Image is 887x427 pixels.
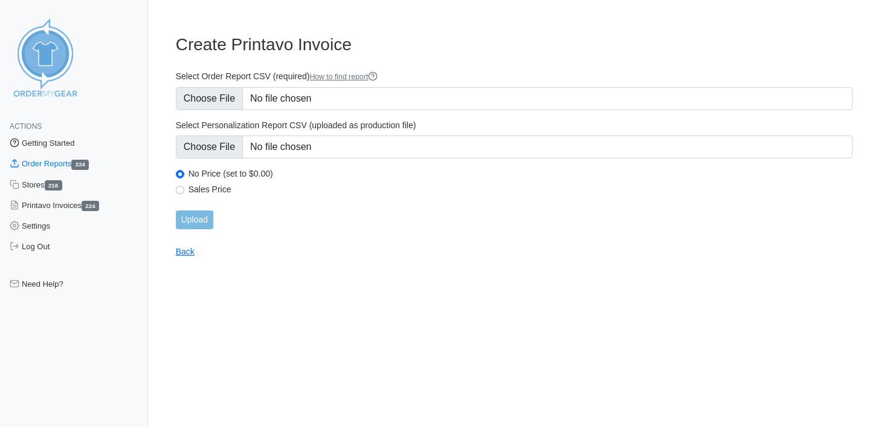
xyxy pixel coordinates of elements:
[176,34,853,55] h3: Create Printavo Invoice
[189,184,853,195] label: Sales Price
[176,247,195,256] a: Back
[176,120,853,131] label: Select Personalization Report CSV (uploaded as production file)
[176,210,213,229] input: Upload
[176,71,853,82] label: Select Order Report CSV (required)
[71,160,89,170] span: 224
[309,73,378,81] a: How to find report
[45,180,62,191] span: 218
[10,122,42,131] span: Actions
[82,201,99,211] span: 224
[189,168,853,179] label: No Price (set to $0.00)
